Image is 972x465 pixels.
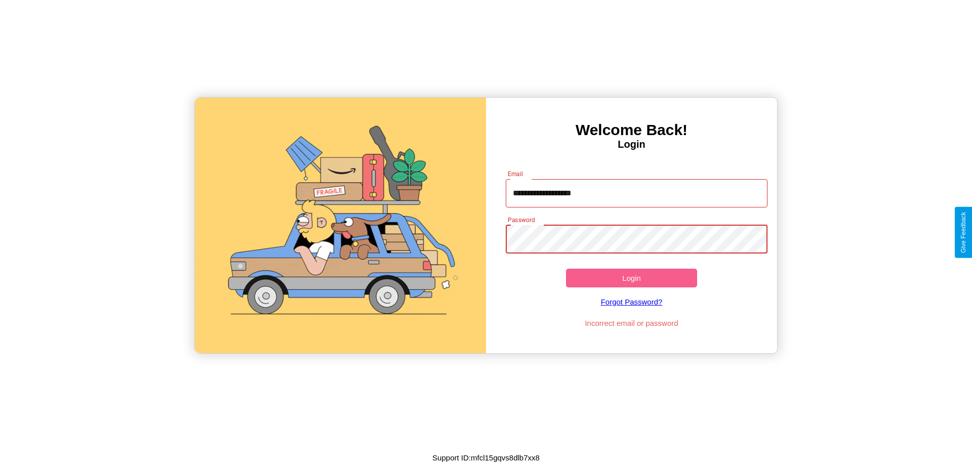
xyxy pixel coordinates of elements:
[486,121,777,139] h3: Welcome Back!
[432,451,540,464] p: Support ID: mfcl15gqvs8dlb7xx8
[960,212,967,253] div: Give Feedback
[501,316,763,330] p: Incorrect email or password
[195,98,486,353] img: gif
[508,170,523,178] label: Email
[486,139,777,150] h4: Login
[501,287,763,316] a: Forgot Password?
[508,216,535,224] label: Password
[566,269,697,287] button: Login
